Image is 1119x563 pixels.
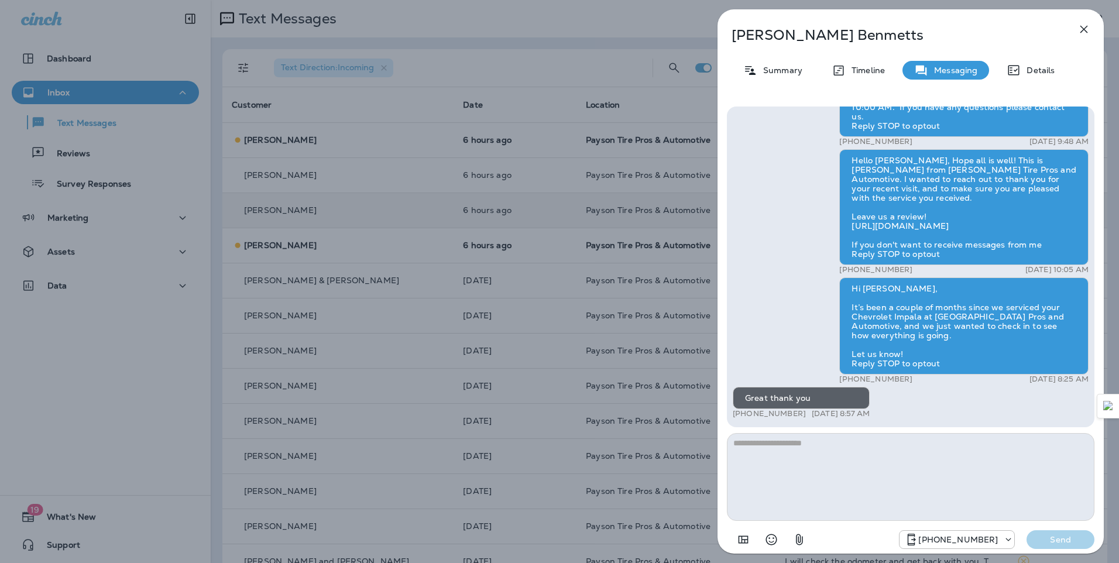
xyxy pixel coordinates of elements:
p: [PHONE_NUMBER] [839,265,912,274]
button: Select an emoji [760,528,783,551]
p: [DATE] 8:57 AM [812,409,870,418]
p: Messaging [928,66,977,75]
p: [DATE] 8:25 AM [1029,375,1089,384]
p: [PERSON_NAME] Benmetts [732,27,1051,43]
img: Detect Auto [1103,401,1114,411]
p: [DATE] 10:05 AM [1025,265,1089,274]
p: [PHONE_NUMBER] [839,137,912,146]
p: [PHONE_NUMBER] [839,375,912,384]
div: +1 (928) 260-4498 [900,533,1014,547]
button: Add in a premade template [732,528,755,551]
p: [PHONE_NUMBER] [918,535,998,544]
div: Hello [PERSON_NAME], Hope all is well! This is [PERSON_NAME] from [PERSON_NAME] Tire Pros and Aut... [839,149,1089,265]
div: Great thank you [733,387,870,409]
p: [PHONE_NUMBER] [733,409,806,418]
p: Summary [757,66,802,75]
p: Timeline [846,66,885,75]
p: [DATE] 9:48 AM [1029,137,1089,146]
div: Hi [PERSON_NAME], It’s been a couple of months since we serviced your Chevrolet Impala at [GEOGRA... [839,277,1089,375]
p: Details [1021,66,1055,75]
